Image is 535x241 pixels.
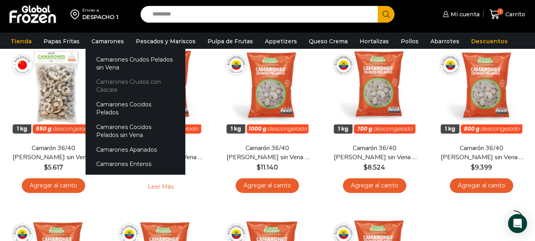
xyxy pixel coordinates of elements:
[503,10,525,18] span: Carrito
[22,178,85,193] a: Agregar al carrito: “Camarón 36/40 Crudo Pelado sin Vena - Bronze - Caja 10 kg”
[397,34,423,49] a: Pollos
[225,144,310,162] a: Camarón 36/40 [PERSON_NAME] sin Vena – Super Prime – Caja 10 kg
[332,144,417,162] a: Camarón 36/40 [PERSON_NAME] sin Vena – Silver – Caja 10 kg
[441,6,480,22] a: Mi cuenta
[487,5,527,24] a: 1 Carrito
[11,144,96,162] a: Camarón 36/40 [PERSON_NAME] sin Vena – Bronze – Caja 10 kg
[439,144,524,162] a: Camarón 36/40 [PERSON_NAME] sin Vena – Gold – Caja 10 kg
[88,34,128,49] a: Camarones
[86,142,185,157] a: Camarones Apanados
[497,8,503,15] span: 1
[86,75,185,97] a: Camarones Crudos con Cáscara
[82,13,118,21] div: DESPACHO 1
[305,34,352,49] a: Queso Crema
[261,34,301,49] a: Appetizers
[378,6,394,23] button: Search button
[40,34,84,49] a: Papas Fritas
[508,214,527,233] div: Open Intercom Messenger
[450,178,513,193] a: Agregar al carrito: “Camarón 36/40 Crudo Pelado sin Vena - Gold - Caja 10 kg”
[467,34,512,49] a: Descuentos
[257,164,278,171] bdi: 11.140
[44,164,63,171] bdi: 5.617
[364,164,367,171] span: $
[44,164,48,171] span: $
[86,157,185,172] a: Camarones Enteros
[86,52,185,75] a: Camarones Crudos Pelados sin Vena
[236,178,299,193] a: Agregar al carrito: “Camarón 36/40 Crudo Pelado sin Vena - Super Prime - Caja 10 kg”
[471,164,475,171] span: $
[7,34,36,49] a: Tienda
[82,8,118,13] div: Enviar a
[449,10,480,18] span: Mi cuenta
[70,8,82,21] img: address-field-icon.svg
[426,34,463,49] a: Abarrotes
[204,34,257,49] a: Pulpa de Frutas
[132,34,200,49] a: Pescados y Mariscos
[86,97,185,120] a: Camarones Cocidos Pelados
[343,178,406,193] a: Agregar al carrito: “Camarón 36/40 Crudo Pelado sin Vena - Silver - Caja 10 kg”
[471,164,492,171] bdi: 9.399
[135,178,186,195] a: Leé más sobre “Camarón Medium Crudo Pelado sin Vena - Silver - Caja 10 kg”
[356,34,393,49] a: Hortalizas
[86,120,185,142] a: Camarones Cocidos Pelados sin Vena
[364,164,385,171] bdi: 8.524
[257,164,261,171] span: $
